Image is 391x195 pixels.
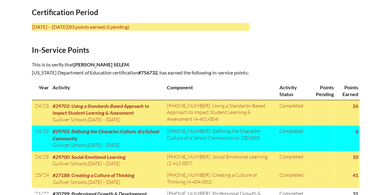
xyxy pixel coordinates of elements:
th: Activity Status [277,82,308,100]
th: Points Pending [308,82,335,100]
span: Gulliver Schools [53,142,87,148]
td: Completed [277,151,308,170]
td: , [50,100,165,125]
span: [DATE] – [DATE] [88,160,120,167]
strong: 10 [353,154,358,160]
td: '24/'25 [32,100,50,125]
td: [PHONE_NUMBER]: Defining the Character Culture of a School Community (4-100-003) [164,125,277,151]
span: Gulliver Schools [53,179,87,185]
td: , [50,125,165,151]
td: Completed [277,125,308,151]
td: '24/'25 [32,151,50,170]
strong: 6 [355,128,358,134]
td: Completed [277,100,308,125]
span: (83 points earned, 0 pending) [67,24,129,30]
p: [DATE] – [DATE] [32,23,249,31]
td: [PHONE_NUMBER]: Using a Standards-Based Approach to Impact Student Learning & Assessment (4-401-004) [164,100,277,125]
p: This is to verify that , [US_STATE] Department of Education certification , has earned the follow... [32,61,249,77]
th: Component [164,82,277,100]
span: Gulliver Schools [53,160,87,167]
span: #29702: Using a Standards-Based Approach to Impact Student Learning & Assessment [53,103,149,116]
th: Year [32,82,50,100]
th: Activity [50,82,165,100]
td: Completed [277,169,308,188]
strong: 26 [353,103,358,109]
b: #756732 [138,70,158,75]
strong: 41 [353,172,358,178]
td: [PHONE_NUMBER]: Social-Emotional Learning (2-411-007) [164,151,277,170]
span: [DATE] – [DATE] [88,179,120,185]
h2: In-Service Points [32,45,249,54]
span: #29700: Social-Emotional Learning [53,154,125,160]
td: , [50,169,165,188]
span: [DATE] – [DATE] [88,117,120,123]
td: '23/'24 [32,169,50,188]
h2: Certification Period [32,8,249,17]
span: #29701: Defining the Character Culture of a School Community [53,128,159,141]
td: , [50,151,165,170]
span: [PERSON_NAME] Selem [74,61,129,67]
span: #27188: Creating a Culture of Thinking [53,172,134,178]
th: Points Earned [335,82,359,100]
td: '24/'25 [32,125,50,151]
span: [DATE] – [DATE] [88,142,120,148]
td: [PHONE_NUMBER]: Creating a Culture of Thinking (4-404-001) [164,169,277,188]
span: Gulliver Schools [53,117,87,123]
